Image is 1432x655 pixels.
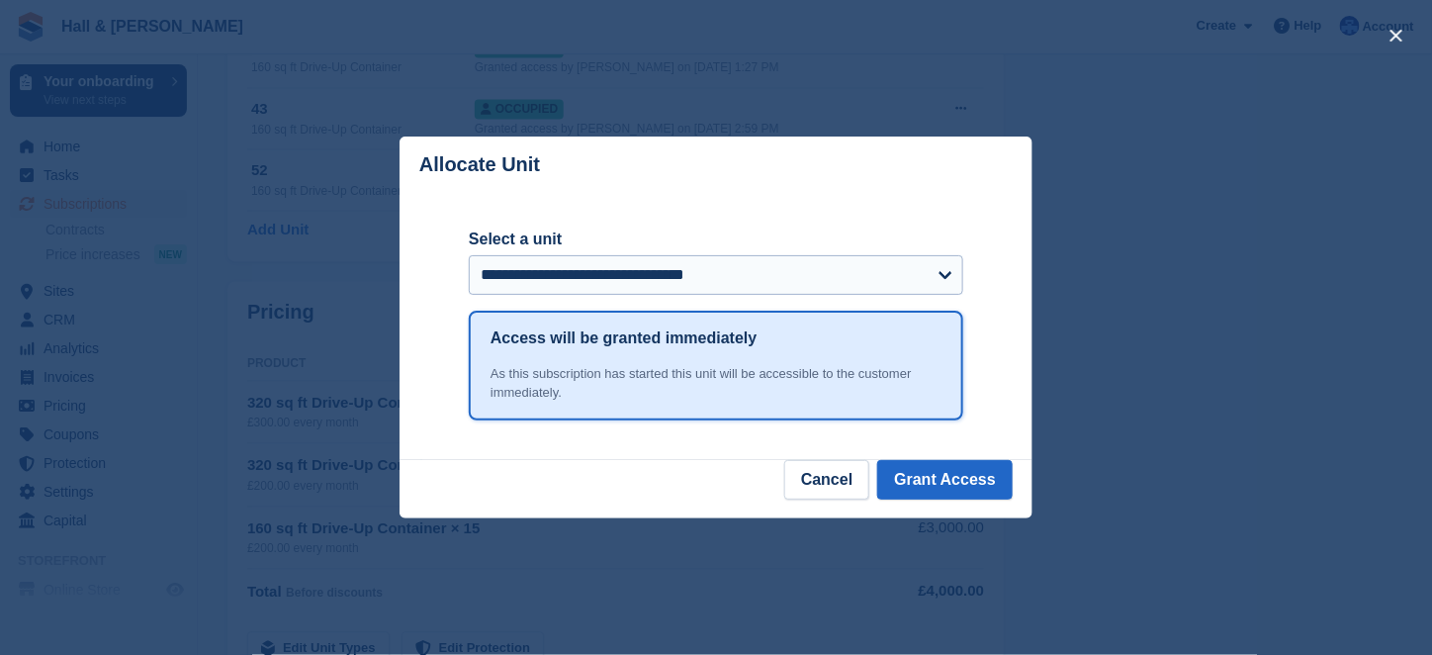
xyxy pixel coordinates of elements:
[491,364,941,403] div: As this subscription has started this unit will be accessible to the customer immediately.
[419,153,540,176] p: Allocate Unit
[491,327,757,350] h1: Access will be granted immediately
[469,228,963,251] label: Select a unit
[784,460,869,500] button: Cancel
[877,460,1013,500] button: Grant Access
[1381,20,1412,51] button: close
